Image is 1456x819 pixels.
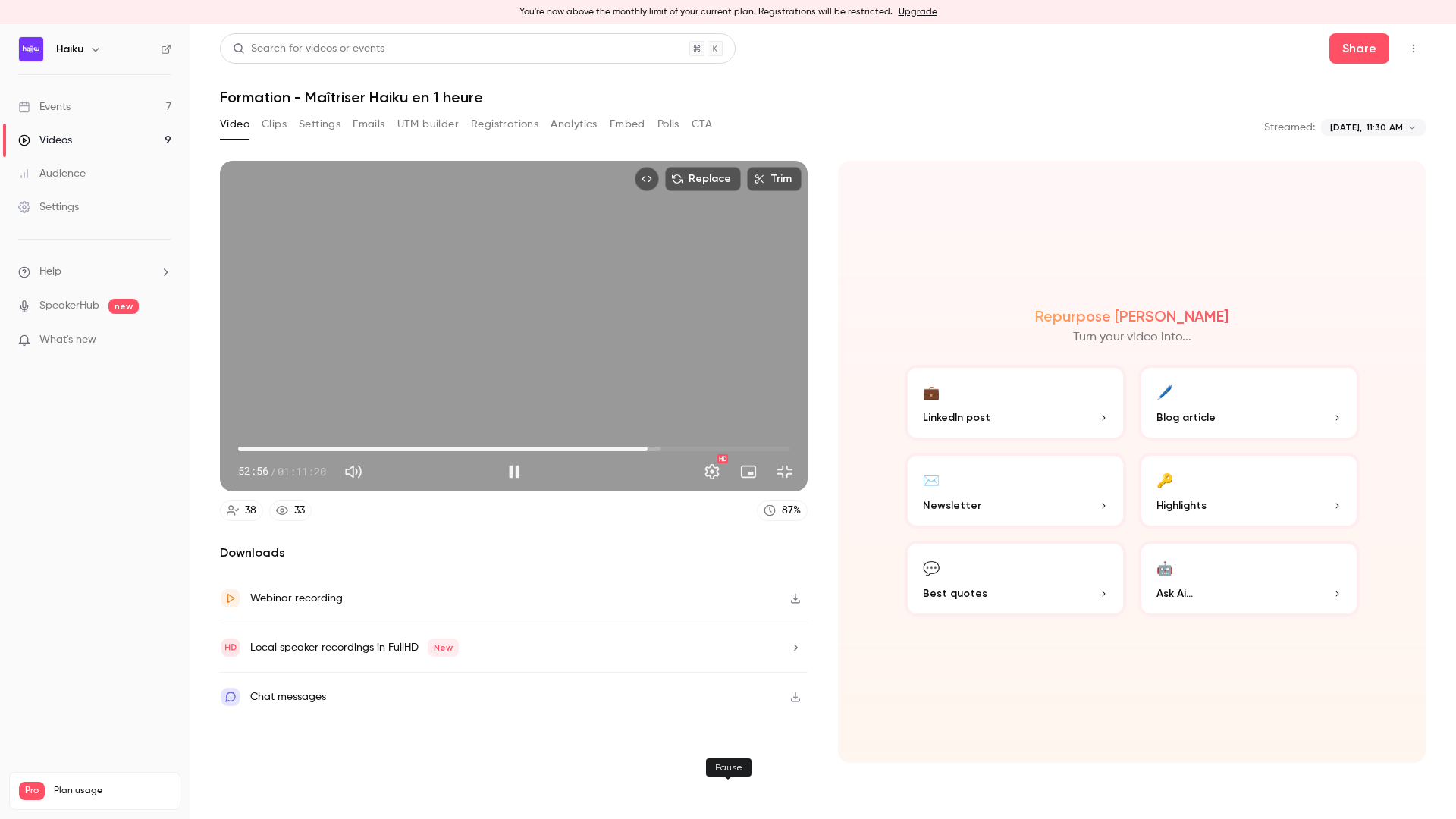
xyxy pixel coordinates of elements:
button: Top Bar Actions [1401,36,1426,61]
span: Pro [19,782,45,800]
button: UTM builder [397,112,459,136]
a: 87% [757,500,808,521]
h1: Formation - Maîtriser Haiku en 1 heure [220,88,1426,106]
a: Upgrade [899,6,937,18]
button: 💼LinkedIn post [905,365,1126,441]
span: Highlights [1156,497,1207,513]
span: New [428,639,459,657]
div: Audience [18,166,86,181]
button: 🖊️Blog article [1138,365,1360,441]
h2: Downloads [220,544,808,562]
button: Embed [610,112,645,136]
button: 🤖Ask Ai... [1138,541,1360,617]
div: HD [717,454,728,463]
button: 💬Best quotes [905,541,1126,617]
h2: Repurpose [PERSON_NAME] [1035,307,1228,325]
div: 🤖 [1156,556,1173,579]
div: Webinar recording [250,589,343,607]
button: ✉️Newsletter [905,453,1126,529]
div: Events [18,99,71,115]
button: Clips [262,112,287,136]
div: 52:56 [238,463,326,479]
img: Haiku [19,37,43,61]
span: LinkedIn post [923,409,990,425]
span: 11:30 AM [1367,121,1403,134]
button: Mute [338,457,369,487]
button: CTA [692,112,712,136]
div: Chat messages [250,688,326,706]
div: Pause [706,758,752,777]
div: 87 % [782,503,801,519]
button: Share [1329,33,1389,64]
span: Newsletter [923,497,981,513]
button: Trim [747,167,802,191]
button: Replace [665,167,741,191]
a: 38 [220,500,263,521]
span: 01:11:20 [278,463,326,479]
span: Help [39,264,61,280]
div: 38 [245,503,256,519]
button: 🔑Highlights [1138,453,1360,529]
button: Exit full screen [770,457,800,487]
span: Blog article [1156,409,1216,425]
div: Settings [18,199,79,215]
p: Streamed: [1264,120,1315,135]
div: Local speaker recordings in FullHD [250,639,459,657]
li: help-dropdown-opener [18,264,171,280]
span: [DATE], [1330,121,1362,134]
h6: Haiku [56,42,83,57]
div: Search for videos or events [233,41,384,57]
span: Plan usage [54,785,171,797]
button: Video [220,112,249,136]
button: Settings [697,457,727,487]
p: Turn your video into... [1073,328,1191,347]
div: 💼 [923,380,940,403]
span: Ask Ai... [1156,585,1193,601]
button: Analytics [551,112,598,136]
div: 🔑 [1156,468,1173,491]
span: 52:56 [238,463,268,479]
a: SpeakerHub [39,298,99,314]
button: Turn on miniplayer [733,457,764,487]
div: Videos [18,133,72,148]
iframe: Noticeable Trigger [153,334,171,347]
button: Emails [353,112,384,136]
button: Embed video [635,167,659,191]
div: 33 [294,503,305,519]
div: 💬 [923,556,940,579]
button: Polls [657,112,679,136]
a: 33 [269,500,312,521]
span: What's new [39,332,96,348]
div: 🖊️ [1156,380,1173,403]
button: Settings [299,112,340,136]
button: Pause [499,457,529,487]
span: / [270,463,276,479]
div: ✉️ [923,468,940,491]
span: new [108,299,139,314]
button: Registrations [471,112,538,136]
span: Best quotes [923,585,987,601]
